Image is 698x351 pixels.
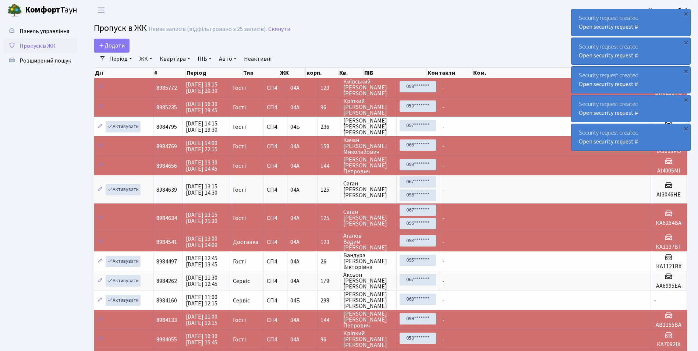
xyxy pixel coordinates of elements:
[7,3,22,18] img: logo.png
[195,53,215,65] a: ПІБ
[186,81,217,95] span: [DATE] 19:15 [DATE] 20:30
[25,4,60,16] b: Комфорт
[442,258,444,266] span: -
[106,295,141,306] a: Активувати
[156,238,177,246] span: 8984541
[25,4,77,17] span: Таун
[320,163,337,169] span: 144
[290,186,300,194] span: 04А
[186,139,217,153] span: [DATE] 14:00 [DATE] 22:15
[682,125,690,132] div: ×
[94,22,147,35] span: Пропуск в ЖК
[654,263,684,270] h5: КА1121ВХ
[343,98,393,116] span: Кріпкий [PERSON_NAME] [PERSON_NAME]
[186,332,217,347] span: [DATE] 10:30 [DATE] 15:45
[186,274,217,288] span: [DATE] 11:30 [DATE] 12:45
[267,85,284,91] span: СП4
[290,336,300,344] span: 04А
[343,252,393,270] span: Бандура [PERSON_NAME] Вікторівна
[233,85,246,91] span: Гості
[343,181,393,198] span: Саган [PERSON_NAME] [PERSON_NAME]
[99,42,125,50] span: Додати
[4,24,77,39] a: Панель управління
[233,259,246,265] span: Гості
[343,291,393,309] span: [PERSON_NAME] [PERSON_NAME] [PERSON_NAME]
[571,95,690,122] div: Security request created
[290,214,300,222] span: 04А
[442,142,444,150] span: -
[241,53,274,65] a: Неактивні
[290,123,300,131] span: 04Б
[186,235,217,249] span: [DATE] 13:00 [DATE] 14:00
[156,103,177,111] span: 8985235
[442,214,444,222] span: -
[233,104,246,110] span: Гості
[579,80,638,88] a: Open security request #
[442,316,444,324] span: -
[654,244,684,251] h5: КА1137ВТ
[233,278,250,284] span: Сервіс
[153,68,186,78] th: #
[156,214,177,222] span: 8984634
[290,162,300,170] span: 04А
[267,259,284,265] span: СП4
[233,163,246,169] span: Гості
[579,109,638,117] a: Open security request #
[106,121,141,132] a: Активувати
[4,39,77,53] a: Пропуск в ЖК
[92,4,110,16] button: Переключити навігацію
[571,9,690,36] div: Security request created
[4,53,77,68] a: Розширений пошук
[343,79,393,96] span: Київський [PERSON_NAME] [PERSON_NAME]
[186,159,217,173] span: [DATE] 13:30 [DATE] 14:45
[156,336,177,344] span: 8984055
[186,68,242,78] th: Період
[290,316,300,324] span: 04А
[186,211,217,225] span: [DATE] 13:15 [DATE] 21:30
[156,277,177,285] span: 8984262
[156,84,177,92] span: 8985772
[648,6,689,15] a: Консьєрж б. 4.
[343,209,393,227] span: Саган [PERSON_NAME] [PERSON_NAME]
[20,57,71,65] span: Розширений пошук
[267,278,284,284] span: СП4
[233,317,246,323] span: Гості
[267,215,284,221] span: СП4
[106,53,135,65] a: Період
[654,283,684,290] h5: АА6995ЕА
[442,277,444,285] span: -
[156,123,177,131] span: 8984795
[682,67,690,75] div: ×
[571,38,690,64] div: Security request created
[654,220,684,227] h5: КА6264ВА
[94,68,153,78] th: Дії
[654,148,684,155] h5: ІА3608РО
[267,104,284,110] span: СП4
[442,84,444,92] span: -
[186,293,217,308] span: [DATE] 11:00 [DATE] 12:15
[571,124,690,150] div: Security request created
[290,238,300,246] span: 04А
[186,254,217,269] span: [DATE] 12:45 [DATE] 13:45
[442,336,444,344] span: -
[343,311,393,329] span: [PERSON_NAME] [PERSON_NAME] Петрович
[290,142,300,150] span: 04А
[242,68,279,78] th: Тип
[654,341,684,348] h5: КА7092ІХ
[267,187,284,193] span: СП4
[267,163,284,169] span: СП4
[106,184,141,195] a: Активувати
[20,27,69,35] span: Панель управління
[579,138,638,146] a: Open security request #
[442,123,444,131] span: -
[320,187,337,193] span: 125
[233,187,246,193] span: Гості
[267,317,284,323] span: СП4
[156,162,177,170] span: 8984656
[320,298,337,304] span: 298
[320,215,337,221] span: 125
[442,162,444,170] span: -
[233,337,246,343] span: Гості
[157,53,193,65] a: Квартира
[156,186,177,194] span: 8984639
